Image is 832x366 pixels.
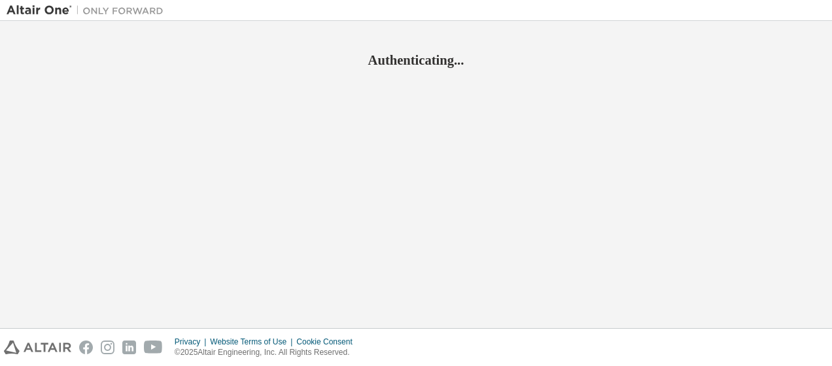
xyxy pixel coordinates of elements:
img: youtube.svg [144,341,163,354]
img: facebook.svg [79,341,93,354]
img: altair_logo.svg [4,341,71,354]
div: Cookie Consent [296,337,360,347]
img: instagram.svg [101,341,114,354]
p: © 2025 Altair Engineering, Inc. All Rights Reserved. [175,347,360,358]
div: Privacy [175,337,210,347]
div: Website Terms of Use [210,337,296,347]
h2: Authenticating... [7,52,825,69]
img: linkedin.svg [122,341,136,354]
img: Altair One [7,4,170,17]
